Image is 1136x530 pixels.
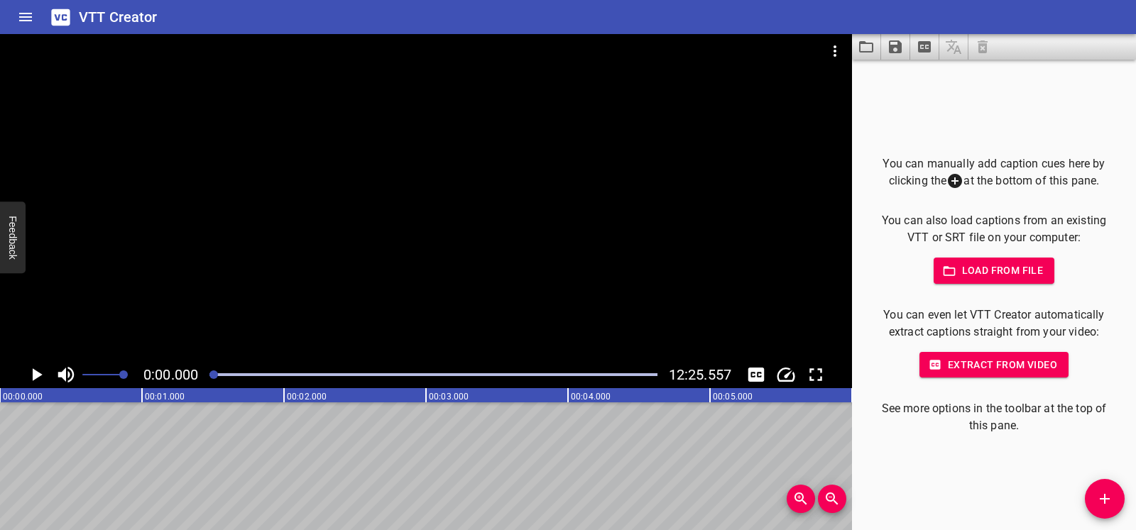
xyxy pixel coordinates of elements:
[1085,479,1125,519] button: Add Cue
[713,392,753,402] text: 00:05.000
[939,34,968,60] span: Add some captions below, then you can translate them.
[787,485,815,513] button: Zoom In
[910,34,939,60] button: Extract captions from video
[571,392,611,402] text: 00:04.000
[429,392,469,402] text: 00:03.000
[743,361,770,388] div: Hide/Show Captions
[287,392,327,402] text: 00:02.000
[209,373,657,376] div: Play progress
[119,370,128,379] span: Set video volume
[858,38,875,55] svg: Load captions from file
[802,361,829,388] div: Toggle Full Screen
[145,392,185,402] text: 00:01.000
[772,361,799,388] div: Playback Speed
[945,262,1044,280] span: Load from file
[931,356,1057,374] span: Extract from video
[919,352,1069,378] button: Extract from video
[875,307,1113,341] p: You can even let VTT Creator automatically extract captions straight from your video:
[818,485,846,513] button: Zoom Out
[875,400,1113,434] p: See more options in the toolbar at the top of this pane.
[3,392,43,402] text: 00:00.000
[143,366,198,383] span: Current Time
[881,34,910,60] button: Save captions to file
[875,212,1113,246] p: You can also load captions from an existing VTT or SRT file on your computer:
[934,258,1055,284] button: Load from file
[669,366,731,383] span: Video Duration
[852,34,881,60] button: Load captions from file
[802,361,829,388] button: Toggle fullscreen
[916,38,933,55] svg: Extract captions from video
[79,6,158,28] h6: VTT Creator
[818,34,852,68] button: Video Options
[875,155,1113,190] p: You can manually add caption cues here by clicking the at the bottom of this pane.
[23,361,50,388] button: Play/Pause
[743,361,770,388] button: Toggle captions
[772,361,799,388] button: Change Playback Speed
[887,38,904,55] svg: Save captions to file
[53,361,80,388] button: Toggle mute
